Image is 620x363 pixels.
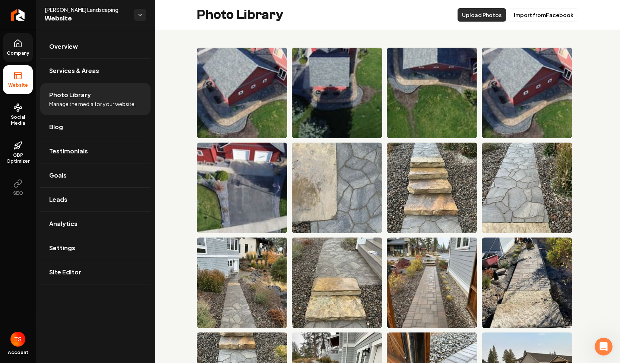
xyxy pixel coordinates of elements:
img: Aerial view of a red house with a driveway and basketball hoop, surrounded by landscaped yard. [197,143,287,233]
button: SEO [3,173,33,202]
span: Overview [49,42,78,51]
img: Person laying a stone pathway next to a house, with tools and landscaping in view. [482,238,572,328]
span: [PERSON_NAME] Landscaping [45,6,128,13]
img: Stone steps leading up a pathway through gravel landscaping in a garden setting. [387,143,477,233]
div: From No Online Presence to $30K Projects and 20x More Impressions [15,144,125,159]
iframe: Intercom live chat [595,338,613,356]
span: Social Media [3,114,33,126]
span: Messages [62,251,88,256]
span: Site Editor [49,268,81,277]
span: Help [118,251,130,256]
p: Hi there 👋 [15,53,134,66]
img: logo [15,14,28,26]
span: Home [16,251,33,256]
span: Services & Areas [49,66,99,75]
a: Leads [40,188,151,211]
a: Analytics [40,212,151,236]
a: Overview [40,35,151,58]
h2: Photo Library [197,7,284,22]
a: Site Editor [40,260,151,284]
button: Search for help [11,115,138,130]
button: Open user button [10,332,25,347]
span: Website [5,82,31,88]
a: GBP Optimizer [3,135,33,170]
img: Rebolt Logo [11,9,25,21]
span: Goals [49,171,67,180]
img: Thomas Sickler [10,332,25,347]
span: Analytics [49,219,77,228]
span: Company [4,50,32,56]
span: Blog [49,122,63,131]
div: Send us a message [15,94,124,102]
span: GBP Optimizer [3,152,33,164]
span: Settings [49,243,75,252]
a: Company [3,33,33,62]
img: Stone pathway surrounded by gravel and plants in a landscaped garden. [482,143,572,233]
a: Testimonials [40,139,151,163]
a: Blog [40,115,151,139]
img: Aerial view of a red house with a stone pathway and green lawn in a residential area. [387,48,477,138]
button: Upload Photos [458,8,506,22]
img: Aerial view of a red house with a landscaped stone pathway and greenery. [197,48,287,138]
a: Social Media [3,97,33,132]
button: Messages [50,232,99,262]
button: Import fromFacebook [509,8,578,22]
img: Profile image for David [117,12,132,27]
span: Testimonials [49,147,88,156]
a: Goals [40,163,151,187]
img: Pathway leading to a house with landscaped gravel and shrubs on a rainy day. [387,238,477,328]
span: Search for help [15,119,60,127]
img: Stone pathway leading to modern homes with landscaped garden and autumn foliage. [197,238,287,328]
span: Account [8,350,28,356]
span: Manage the media for your website. [49,100,136,108]
p: How can we help? [15,66,134,78]
div: Send us a message [7,88,142,108]
span: Leads [49,195,67,204]
a: Settings [40,236,151,260]
a: From No Online Presence to $30K Projects and 20x More Impressions [11,141,138,162]
img: Aerial view of a red house with a curved stone pathway and landscaped yard. [482,48,572,138]
img: Aerial view of a red house with a stone pathway and lush green lawn. [292,48,382,138]
img: Natural stone steps on a textured stone pathway leading to white stairs in a garden setting. [292,238,382,328]
a: Services & Areas [40,59,151,83]
span: Photo Library [49,90,91,99]
img: Wet stone and textured gray pavers on a pathway among small gravel stones. [292,143,382,233]
span: SEO [10,190,26,196]
button: Help [99,232,149,262]
span: Website [45,13,128,24]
